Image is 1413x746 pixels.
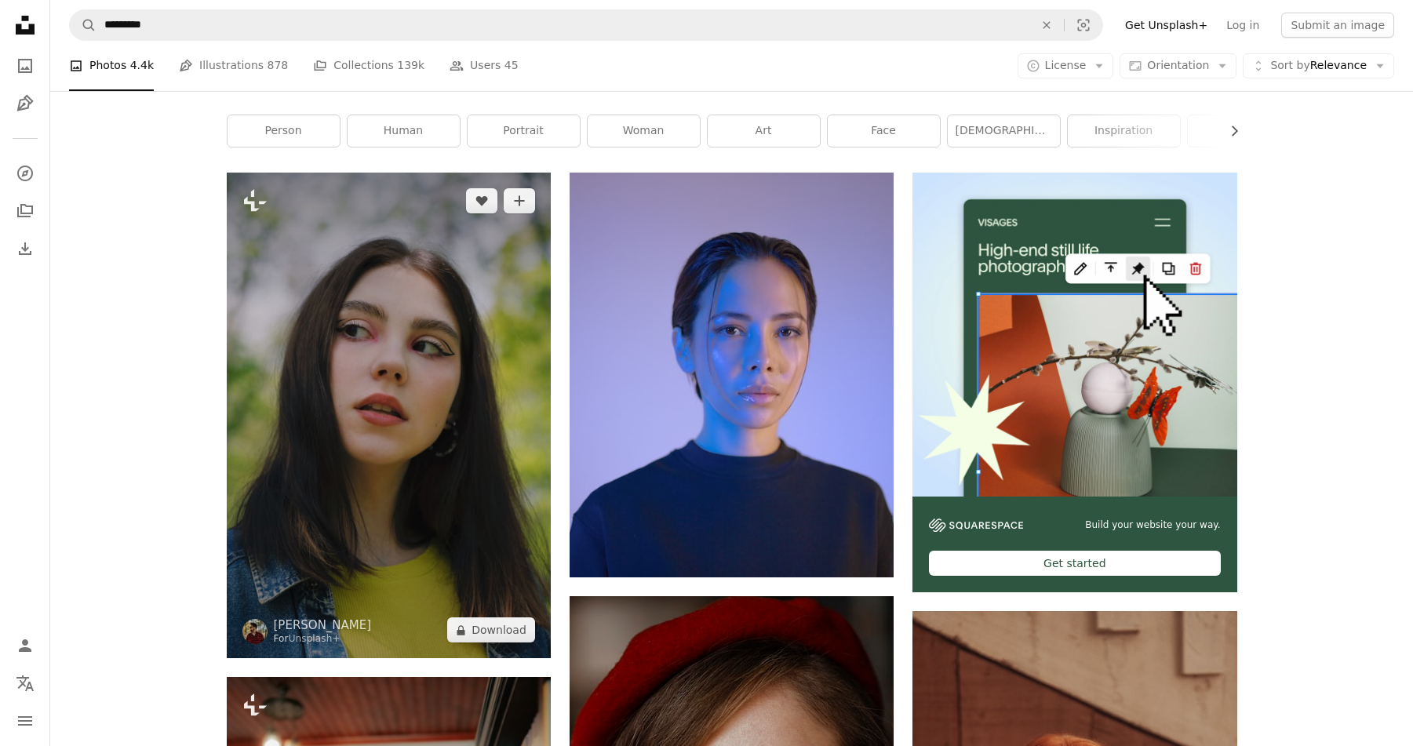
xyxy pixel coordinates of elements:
[9,630,41,661] a: Log in / Sign up
[1243,53,1394,78] button: Sort byRelevance
[504,188,535,213] button: Add to Collection
[274,633,372,646] div: For
[588,115,700,147] a: woman
[1147,59,1209,71] span: Orientation
[268,57,289,75] span: 878
[447,617,535,642] button: Download
[708,115,820,147] a: art
[1281,13,1394,38] button: Submit an image
[466,188,497,213] button: Like
[929,551,1220,576] div: Get started
[9,195,41,227] a: Collections
[9,50,41,82] a: Photos
[1270,59,1309,71] span: Sort by
[9,88,41,119] a: Illustrations
[9,9,41,44] a: Home — Unsplash
[9,668,41,699] button: Language
[912,173,1236,593] a: Build your website your way.Get started
[948,115,1060,147] a: [DEMOGRAPHIC_DATA]
[228,115,340,147] a: person
[1085,519,1220,532] span: Build your website your way.
[828,115,940,147] a: face
[1120,53,1236,78] button: Orientation
[397,57,424,75] span: 139k
[242,619,268,644] img: Go to Oleg Ivanov's profile
[9,705,41,737] button: Menu
[1068,115,1180,147] a: inspiration
[468,115,580,147] a: portrait
[1188,115,1300,147] a: model
[929,519,1023,532] img: file-1606177908946-d1eed1cbe4f5image
[179,41,288,91] a: Illustrations 878
[570,173,894,578] img: woman wearing black crew-neck shirt
[274,617,372,633] a: [PERSON_NAME]
[1045,59,1087,71] span: License
[1065,10,1102,40] button: Visual search
[1270,58,1367,74] span: Relevance
[450,41,519,91] a: Users 45
[348,115,460,147] a: human
[1116,13,1217,38] a: Get Unsplash+
[1220,115,1237,147] button: scroll list to the right
[70,10,97,40] button: Search Unsplash
[9,158,41,189] a: Explore
[289,633,341,644] a: Unsplash+
[313,41,424,91] a: Collections 139k
[9,233,41,264] a: Download History
[1029,10,1064,40] button: Clear
[570,367,894,381] a: woman wearing black crew-neck shirt
[227,173,551,659] img: a woman with long hair wearing a jean jacket
[1217,13,1269,38] a: Log in
[912,173,1236,497] img: file-1723602894256-972c108553a7image
[504,57,519,75] span: 45
[69,9,1103,41] form: Find visuals sitewide
[1018,53,1114,78] button: License
[227,408,551,422] a: a woman with long hair wearing a jean jacket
